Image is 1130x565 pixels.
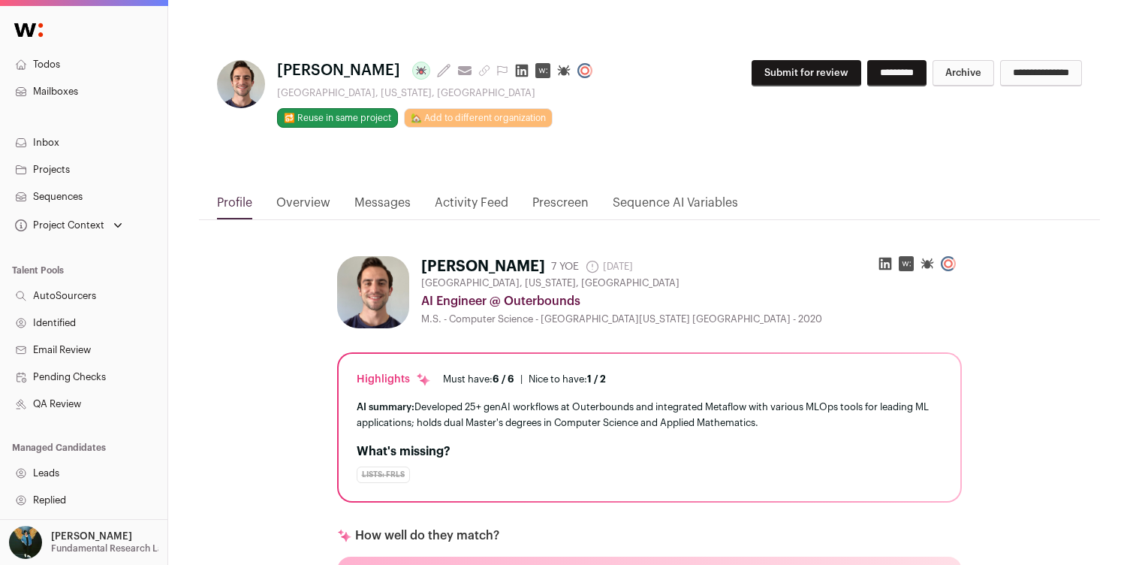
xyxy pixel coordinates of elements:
div: Highlights [357,372,431,387]
span: [PERSON_NAME] [277,60,400,81]
div: AI Engineer @ Outerbounds [421,292,962,310]
div: M.S. - Computer Science - [GEOGRAPHIC_DATA][US_STATE] [GEOGRAPHIC_DATA] - 2020 [421,313,962,325]
span: 6 / 6 [493,374,514,384]
p: How well do they match? [355,527,499,545]
div: [GEOGRAPHIC_DATA], [US_STATE], [GEOGRAPHIC_DATA] [277,87,598,99]
img: acf25167402d6d4a8279fa407338a4f0b824c2abc3925befbac4e5390849f498.jpg [217,60,265,108]
a: 🏡 Add to different organization [404,108,553,128]
div: Must have: [443,373,514,385]
p: [PERSON_NAME] [51,530,132,542]
h2: What's missing? [357,443,942,461]
span: [GEOGRAPHIC_DATA], [US_STATE], [GEOGRAPHIC_DATA] [421,277,680,289]
h1: [PERSON_NAME] [421,256,545,277]
button: Open dropdown [12,215,125,236]
a: Prescreen [532,194,589,219]
div: 7 YOE [551,259,579,274]
div: Lists: FRLs [357,467,410,483]
div: Nice to have: [529,373,606,385]
button: Open dropdown [6,526,161,559]
button: Archive [933,60,994,86]
img: 12031951-medium_jpg [9,526,42,559]
div: Developed 25+ genAI workflows at Outerbounds and integrated Metaflow with various MLOps tools for... [357,399,942,431]
img: Wellfound [6,15,51,45]
a: Messages [354,194,411,219]
span: AI summary: [357,402,414,412]
img: acf25167402d6d4a8279fa407338a4f0b824c2abc3925befbac4e5390849f498.jpg [337,256,409,328]
ul: | [443,373,606,385]
span: 1 / 2 [587,374,606,384]
p: Fundamental Research Labs [51,542,173,554]
div: Project Context [12,219,104,231]
button: 🔂 Reuse in same project [277,108,398,128]
a: Activity Feed [435,194,508,219]
a: Sequence AI Variables [613,194,738,219]
button: Submit for review [752,60,861,86]
span: [DATE] [585,259,633,274]
a: Profile [217,194,252,219]
a: Overview [276,194,330,219]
